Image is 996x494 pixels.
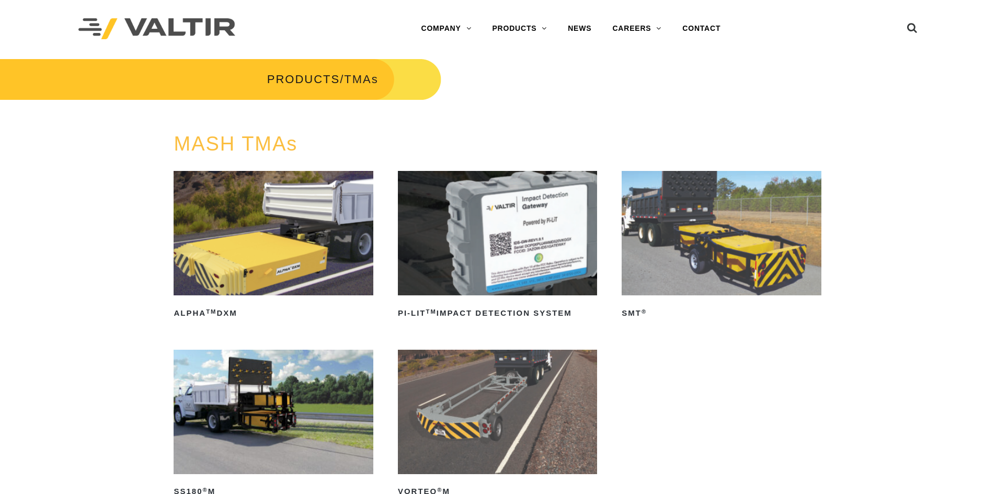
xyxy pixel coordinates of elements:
sup: TM [206,308,216,315]
a: ALPHATMDXM [174,171,373,321]
sup: ® [203,487,208,493]
sup: ® [437,487,442,493]
a: SMT® [622,171,821,321]
a: PI-LITTMImpact Detection System [398,171,597,321]
a: PRODUCTS [482,18,557,39]
sup: ® [642,308,647,315]
sup: TM [426,308,437,315]
a: PRODUCTS [267,73,340,86]
a: CONTACT [672,18,731,39]
a: COMPANY [410,18,482,39]
h2: ALPHA DXM [174,305,373,321]
a: NEWS [557,18,602,39]
span: TMAs [344,73,378,86]
a: MASH TMAs [174,133,297,155]
h2: PI-LIT Impact Detection System [398,305,597,321]
h2: SMT [622,305,821,321]
a: CAREERS [602,18,672,39]
img: Valtir [78,18,235,40]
